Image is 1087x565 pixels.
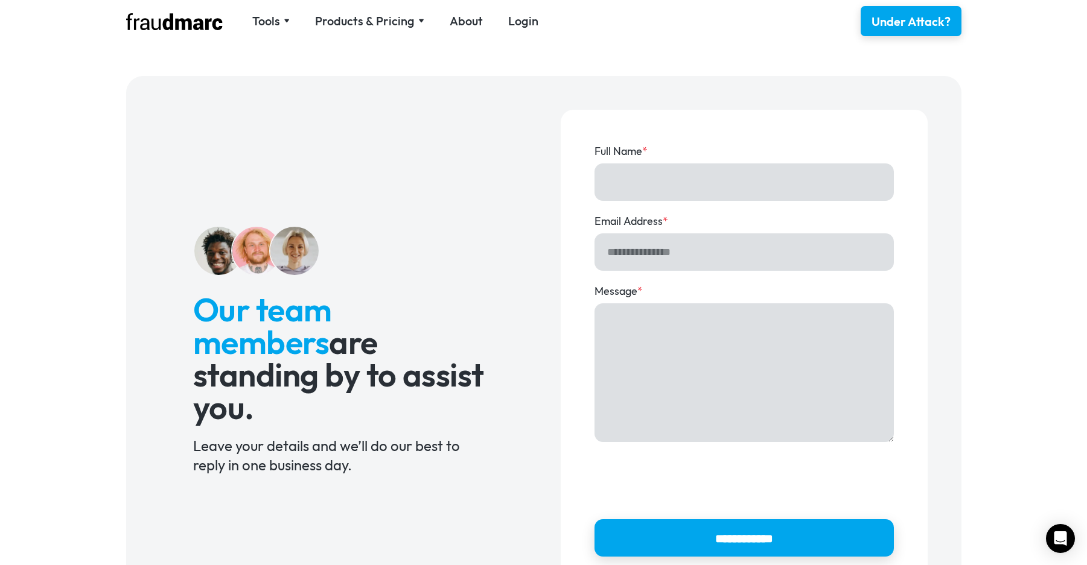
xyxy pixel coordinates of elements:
form: Contact Form [595,144,894,557]
div: Open Intercom Messenger [1046,524,1075,553]
div: Products & Pricing [315,13,415,30]
label: Email Address [595,213,894,229]
iframe: reCAPTCHA [595,455,778,502]
label: Message [595,283,894,299]
h2: are standing by to assist you. [193,293,493,423]
a: Login [508,13,538,30]
div: Products & Pricing [315,13,424,30]
a: About [450,13,483,30]
div: Leave your details and we’ll do our best to reply in one business day. [193,436,493,475]
div: Tools [252,13,280,30]
div: Under Attack? [872,13,951,30]
label: Full Name [595,144,894,159]
a: Under Attack? [861,6,961,36]
span: Our team members [193,289,332,362]
div: Tools [252,13,290,30]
